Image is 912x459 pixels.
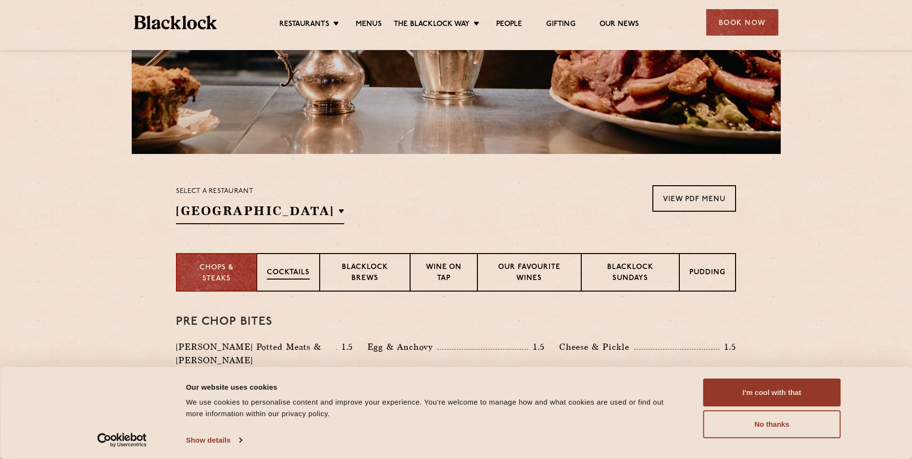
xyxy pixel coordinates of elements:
button: No thanks [703,410,841,438]
a: Menus [356,20,382,30]
p: Egg & Anchovy [367,340,437,354]
a: People [496,20,522,30]
p: Our favourite wines [487,262,571,285]
h3: Pre Chop Bites [176,316,736,328]
a: Usercentrics Cookiebot - opens in a new window [80,433,164,447]
p: Chops & Steaks [187,263,247,284]
div: Our website uses cookies [186,381,682,393]
h2: [GEOGRAPHIC_DATA] [176,203,344,224]
p: Blacklock Brews [330,262,400,285]
a: Gifting [546,20,575,30]
a: The Blacklock Way [394,20,470,30]
p: Select a restaurant [176,185,344,198]
p: Cocktails [267,268,310,280]
p: [PERSON_NAME] Potted Meats & [PERSON_NAME] [176,340,336,367]
p: Cheese & Pickle [559,340,634,354]
a: Restaurants [279,20,329,30]
p: Wine on Tap [420,262,467,285]
img: BL_Textured_Logo-footer-cropped.svg [134,15,217,29]
p: 1.5 [528,341,545,353]
div: Book Now [706,9,778,36]
p: Pudding [689,268,725,280]
p: 1.5 [720,341,736,353]
a: Show details [186,433,242,447]
a: View PDF Menu [652,185,736,212]
p: Blacklock Sundays [591,262,669,285]
a: Our News [600,20,639,30]
p: 1.5 [337,341,353,353]
button: I'm cool with that [703,379,841,407]
div: We use cookies to personalise content and improve your experience. You're welcome to manage how a... [186,396,682,420]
